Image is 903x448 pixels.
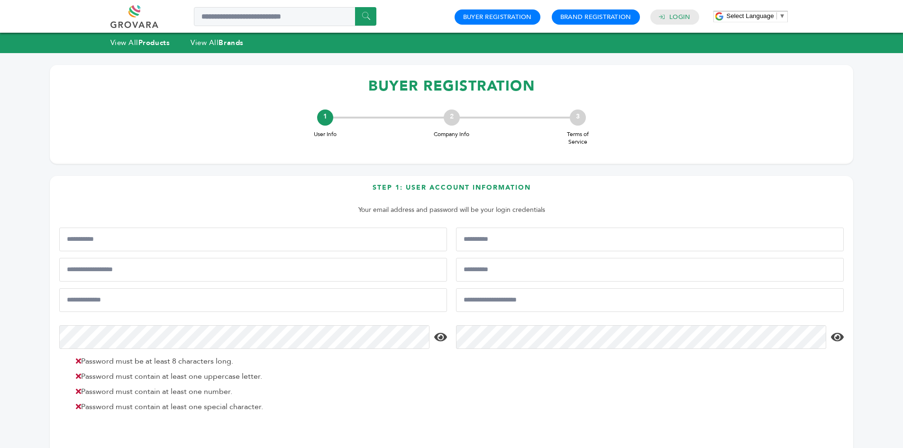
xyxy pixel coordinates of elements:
span: Terms of Service [559,130,597,146]
span: User Info [306,130,344,138]
h3: Step 1: User Account Information [59,183,844,200]
div: 2 [444,110,460,126]
li: Password must be at least 8 characters long. [71,356,445,367]
h1: BUYER REGISTRATION [59,72,844,100]
input: Confirm Password* [456,325,826,349]
p: Your email address and password will be your login credentials [64,204,839,216]
div: 1 [317,110,333,126]
input: Job Title* [456,258,844,282]
span: Company Info [433,130,471,138]
input: Password* [59,325,429,349]
li: Password must contain at least one number. [71,386,445,397]
input: Confirm Email Address* [456,288,844,312]
strong: Products [138,38,170,47]
a: Select Language​ [727,12,785,19]
span: ▼ [779,12,785,19]
a: Login [669,13,690,21]
div: 3 [570,110,586,126]
li: Password must contain at least one special character. [71,401,445,412]
span: Select Language [727,12,774,19]
input: Email Address* [59,288,447,312]
a: View AllBrands [191,38,244,47]
input: Last Name* [456,228,844,251]
input: Search a product or brand... [194,7,376,26]
a: View AllProducts [110,38,170,47]
input: Mobile Phone Number [59,258,447,282]
span: ​ [776,12,777,19]
strong: Brands [219,38,243,47]
li: Password must contain at least one uppercase letter. [71,371,445,382]
a: Buyer Registration [463,13,532,21]
a: Brand Registration [560,13,631,21]
input: First Name* [59,228,447,251]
